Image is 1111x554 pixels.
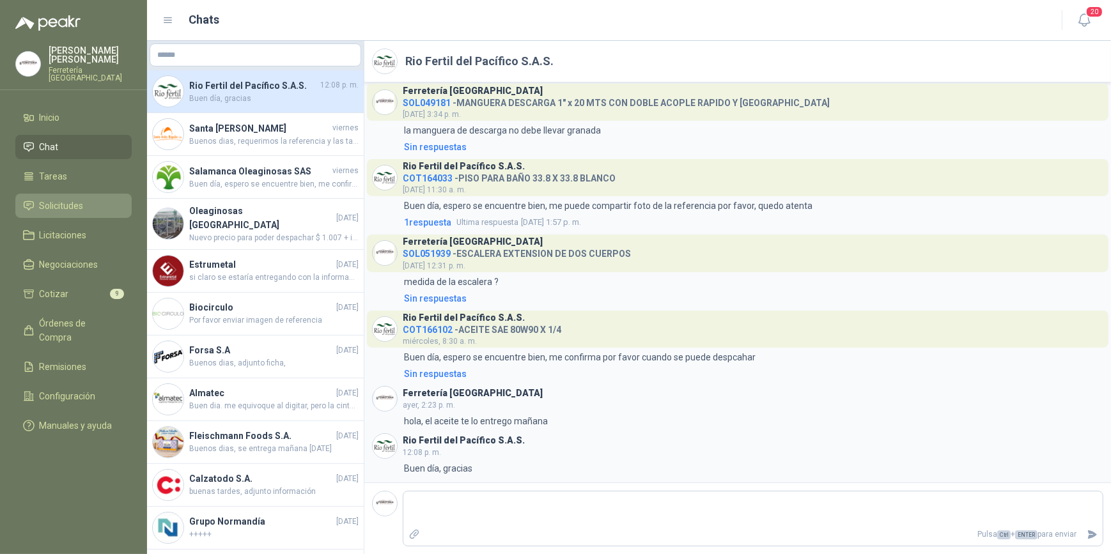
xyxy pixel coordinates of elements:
[336,212,359,224] span: [DATE]
[403,88,543,95] h3: Ferretería [GEOGRAPHIC_DATA]
[189,272,359,284] span: si claro se estaría entregando con la información requerida pero seria por un monto mínimo de des...
[320,79,359,91] span: 12:08 p. m.
[373,387,397,411] img: Company Logo
[1082,523,1103,546] button: Enviar
[147,378,364,421] a: Company LogoAlmatec[DATE]Buen dia. me equivoque al digitar, pero la cinta es de 500 mts, el preci...
[373,241,397,265] img: Company Logo
[189,472,334,486] h4: Calzatodo S.A.
[15,282,132,306] a: Cotizar9
[40,258,98,272] span: Negociaciones
[189,443,359,455] span: Buenos dias, se entrega mañana [DATE]
[336,473,359,485] span: [DATE]
[189,178,359,190] span: Buen día, espero se encuentre bien, me confirma por favor a que hora se despacha el material hoy,...
[403,170,616,182] h4: - PISO PARA BAÑO 33.8 X 33.8 BLANCO
[15,164,132,189] a: Tareas
[49,46,132,64] p: [PERSON_NAME] [PERSON_NAME]
[373,165,397,190] img: Company Logo
[153,119,183,150] img: Company Logo
[147,293,364,335] a: Company LogoBiocirculo[DATE]Por favor enviar imagen de referencia
[40,287,69,301] span: Cotizar
[404,367,467,381] div: Sin respuestas
[40,169,68,183] span: Tareas
[425,523,1082,546] p: Pulsa + para enviar
[153,341,183,372] img: Company Logo
[15,355,132,379] a: Remisiones
[404,199,812,213] p: Buen día, espero se encuentre bien, me puede compartir foto de la referencia por favor, quedo atenta
[153,162,183,192] img: Company Logo
[189,357,359,369] span: Buenos dias, adjunto ficha,
[40,419,113,433] span: Manuales y ayuda
[189,528,359,541] span: +++++
[1015,530,1037,539] span: ENTER
[405,52,554,70] h2: Rio Fertil del Pacífico S.A.S.
[404,414,548,428] p: hola, el aceite te lo entrego mañana
[403,314,525,321] h3: Rio Fertil del Pacífico S.A.S.
[403,110,461,119] span: [DATE] 3:34 p. m.
[404,215,451,229] span: 1 respuesta
[189,204,334,232] h4: Oleaginosas [GEOGRAPHIC_DATA]
[373,49,397,73] img: Company Logo
[403,95,830,107] h4: - MANGUERA DESCARGA 1" x 20 MTS CON DOBLE ACOPLE RAPIDO Y [GEOGRAPHIC_DATA]
[401,215,1103,229] a: 1respuestaUltima respuesta[DATE] 1:57 p. m.
[15,252,132,277] a: Negociaciones
[403,245,631,258] h4: - ESCALERA EXTENSION DE DOS CUERPOS
[147,335,364,378] a: Company LogoForsa S.A[DATE]Buenos dias, adjunto ficha,
[403,238,543,245] h3: Ferretería [GEOGRAPHIC_DATA]
[336,387,359,399] span: [DATE]
[15,311,132,350] a: Órdenes de Compra
[373,90,397,114] img: Company Logo
[153,208,183,239] img: Company Logo
[15,194,132,218] a: Solicitudes
[404,461,472,475] p: Buen día, gracias
[403,261,465,270] span: [DATE] 12:31 p. m.
[147,250,364,293] a: Company LogoEstrumetal[DATE]si claro se estaría entregando con la información requerida pero seri...
[147,113,364,156] a: Company LogoSanta [PERSON_NAME]viernesBuenos dias, requerimos la referencia y las tallas de las b...
[189,300,334,314] h4: Biocirculo
[401,291,1103,305] a: Sin respuestas
[40,140,59,154] span: Chat
[40,228,87,242] span: Licitaciones
[147,507,364,550] a: Company LogoGrupo Normandía[DATE]+++++
[403,337,477,346] span: miércoles, 8:30 a. m.
[403,249,451,259] span: SOL051939
[147,156,364,199] a: Company LogoSalamanca Oleaginosas SASviernesBuen día, espero se encuentre bien, me confirma por f...
[403,185,466,194] span: [DATE] 11:30 a. m.
[189,121,330,135] h4: Santa [PERSON_NAME]
[153,427,183,458] img: Company Logo
[336,430,359,442] span: [DATE]
[110,289,124,299] span: 9
[189,400,359,412] span: Buen dia. me equivoque al digitar, pero la cinta es de 500 mts, el precio esta tal como me lo die...
[153,256,183,286] img: Company Logo
[40,389,96,403] span: Configuración
[189,429,334,443] h4: Fleischmann Foods S.A.
[189,79,318,93] h4: Rio Fertil del Pacífico S.A.S.
[403,390,543,397] h3: Ferretería [GEOGRAPHIC_DATA]
[189,135,359,148] span: Buenos dias, requerimos la referencia y las tallas de las botas de cuero y para soldar
[404,140,467,154] div: Sin respuestas
[189,232,359,244] span: Nuevo precio para poder despachar $ 1.007 + iva favor modificar la orden
[404,291,467,305] div: Sin respuestas
[189,314,359,327] span: Por favor enviar imagen de referencia
[153,384,183,415] img: Company Logo
[189,258,334,272] h4: Estrumetal
[1085,6,1103,18] span: 20
[373,317,397,341] img: Company Logo
[147,199,364,250] a: Company LogoOleaginosas [GEOGRAPHIC_DATA][DATE]Nuevo precio para poder despachar $ 1.007 + iva fa...
[15,413,132,438] a: Manuales y ayuda
[147,70,364,113] a: Company LogoRio Fertil del Pacífico S.A.S.12:08 p. m.Buen día, gracias
[403,321,561,334] h4: - ACEITE SAE 80W90 X 1/4
[40,199,84,213] span: Solicitudes
[336,344,359,357] span: [DATE]
[147,421,364,464] a: Company LogoFleischmann Foods S.A.[DATE]Buenos dias, se entrega mañana [DATE]
[15,105,132,130] a: Inicio
[403,523,425,546] label: Adjuntar archivos
[189,164,330,178] h4: Salamanca Oleaginosas SAS
[189,11,220,29] h1: Chats
[404,275,499,289] p: medida de la escalera ?
[456,216,581,229] span: [DATE] 1:57 p. m.
[336,516,359,528] span: [DATE]
[153,512,183,543] img: Company Logo
[403,401,455,410] span: ayer, 2:23 p. m.
[403,437,525,444] h3: Rio Fertil del Pacífico S.A.S.
[403,163,525,170] h3: Rio Fertil del Pacífico S.A.S.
